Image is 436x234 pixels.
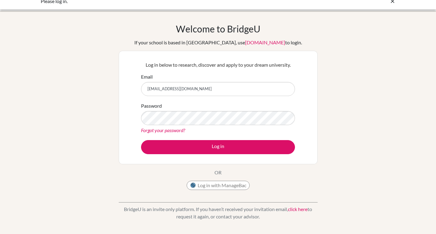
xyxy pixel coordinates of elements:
[176,23,260,34] h1: Welcome to BridgeU
[187,181,250,190] button: Log in with ManageBac
[214,169,222,176] p: OR
[141,102,162,110] label: Password
[141,73,153,80] label: Email
[288,206,307,212] a: click here
[245,39,285,45] a: [DOMAIN_NAME]
[141,61,295,69] p: Log in below to research, discover and apply to your dream university.
[134,39,302,46] div: If your school is based in [GEOGRAPHIC_DATA], use to login.
[119,206,318,220] p: BridgeU is an invite only platform. If you haven’t received your invitation email, to request it ...
[141,140,295,154] button: Log in
[141,127,185,133] a: Forgot your password?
